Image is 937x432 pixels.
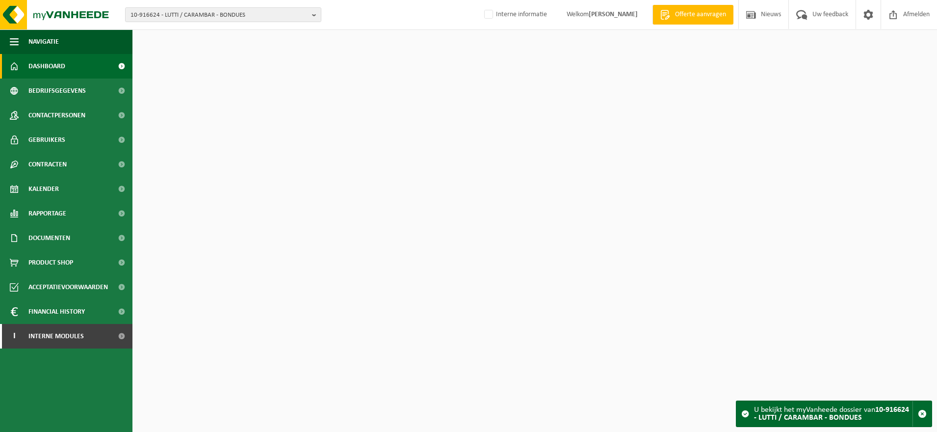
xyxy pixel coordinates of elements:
strong: [PERSON_NAME] [589,11,638,18]
span: Product Shop [28,250,73,275]
span: Contactpersonen [28,103,85,128]
span: Interne modules [28,324,84,349]
span: Dashboard [28,54,65,79]
button: 10-916624 - LUTTI / CARAMBAR - BONDUES [125,7,321,22]
h2: Dashboard verborgen [137,35,230,54]
span: Gebruikers [28,128,65,152]
span: Toon [302,42,314,48]
div: U bekijkt het myVanheede dossier van [754,401,912,427]
span: I [10,324,19,349]
label: Interne informatie [482,7,547,22]
span: 10-916624 - LUTTI / CARAMBAR - BONDUES [130,8,308,23]
a: Toon [294,35,332,54]
span: Acceptatievoorwaarden [28,275,108,299]
span: Navigatie [28,29,59,54]
span: Documenten [28,226,70,250]
a: Offerte aanvragen [652,5,733,25]
strong: 10-916624 - LUTTI / CARAMBAR - BONDUES [754,406,909,422]
span: Contracten [28,152,67,177]
span: Rapportage [28,201,66,226]
span: Offerte aanvragen [673,10,729,20]
span: Financial History [28,299,85,324]
span: Bedrijfsgegevens [28,79,86,103]
span: Kalender [28,177,59,201]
